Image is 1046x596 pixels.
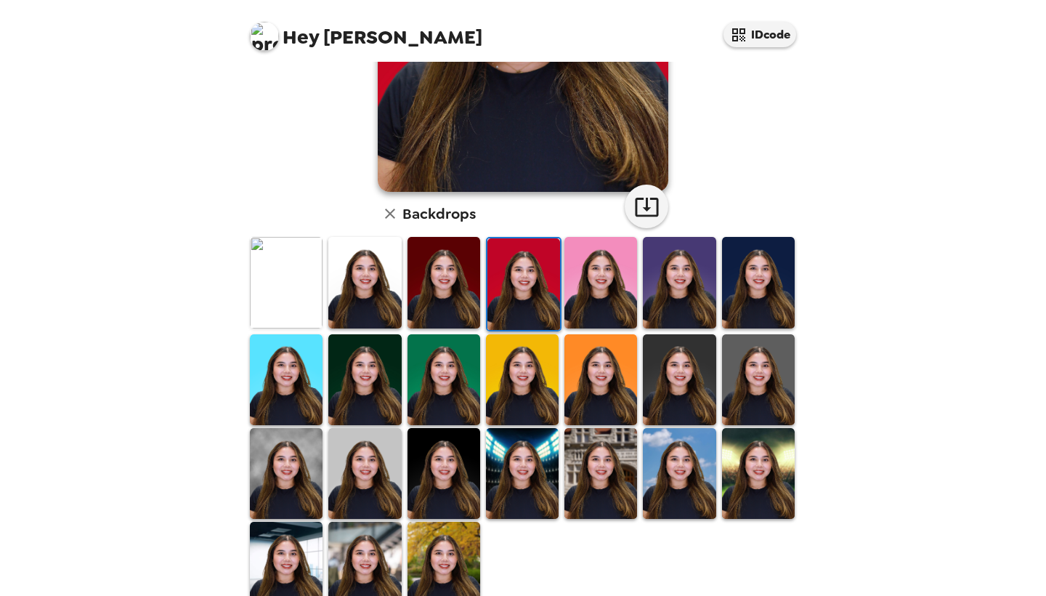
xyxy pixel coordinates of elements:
button: IDcode [723,22,796,47]
span: [PERSON_NAME] [250,15,482,47]
span: Hey [283,24,319,50]
img: Original [250,237,323,328]
h6: Backdrops [402,202,476,225]
img: profile pic [250,22,279,51]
